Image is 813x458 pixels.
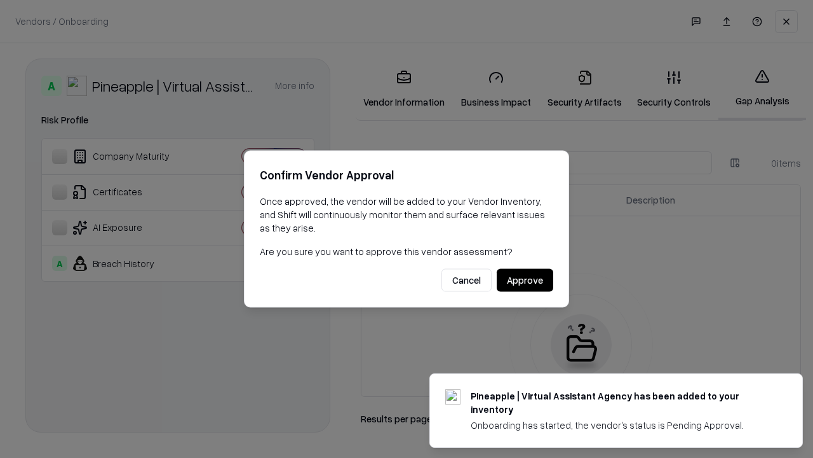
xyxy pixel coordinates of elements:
[441,269,492,292] button: Cancel
[471,419,772,432] div: Onboarding has started, the vendor's status is Pending Approval.
[497,269,553,292] button: Approve
[471,389,772,416] div: Pineapple | Virtual Assistant Agency has been added to your inventory
[260,166,553,184] h2: Confirm Vendor Approval
[445,389,460,405] img: trypineapple.com
[260,195,553,235] p: Once approved, the vendor will be added to your Vendor Inventory, and Shift will continuously mon...
[260,245,553,258] p: Are you sure you want to approve this vendor assessment?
